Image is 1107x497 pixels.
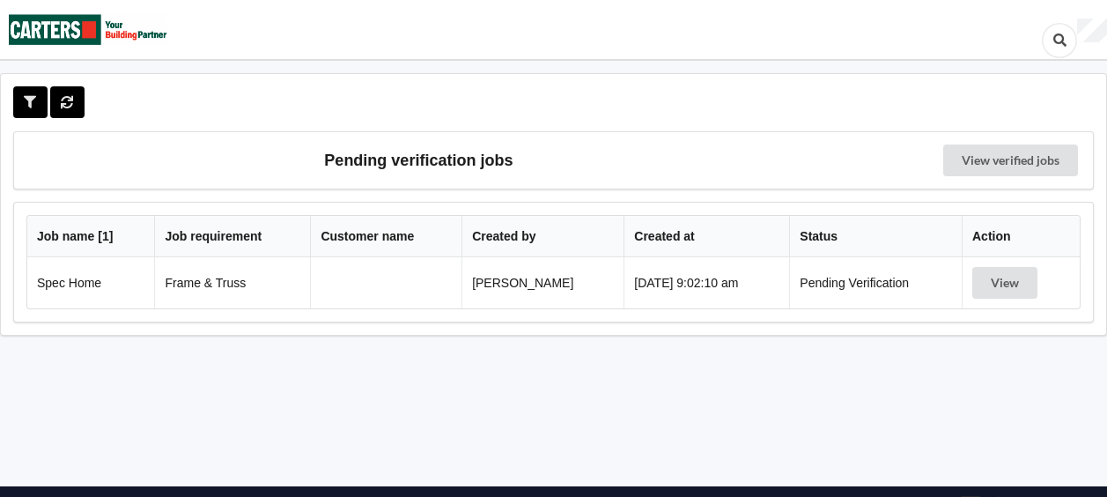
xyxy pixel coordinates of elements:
h3: Pending verification jobs [26,145,811,176]
th: Status [789,216,962,257]
th: Created at [624,216,789,257]
th: Job name [ 1 ] [27,216,154,257]
button: View [972,267,1037,299]
th: Customer name [310,216,461,257]
td: Frame & Truss [154,257,310,308]
th: Job requirement [154,216,310,257]
th: Action [962,216,1080,257]
td: Pending Verification [789,257,962,308]
a: View verified jobs [943,145,1078,176]
img: Carters [9,1,167,58]
th: Created by [461,216,624,257]
div: User Profile [1077,19,1107,43]
td: Spec Home [27,257,154,308]
td: [PERSON_NAME] [461,257,624,308]
td: [DATE] 9:02:10 am [624,257,789,308]
a: View [972,276,1041,290]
